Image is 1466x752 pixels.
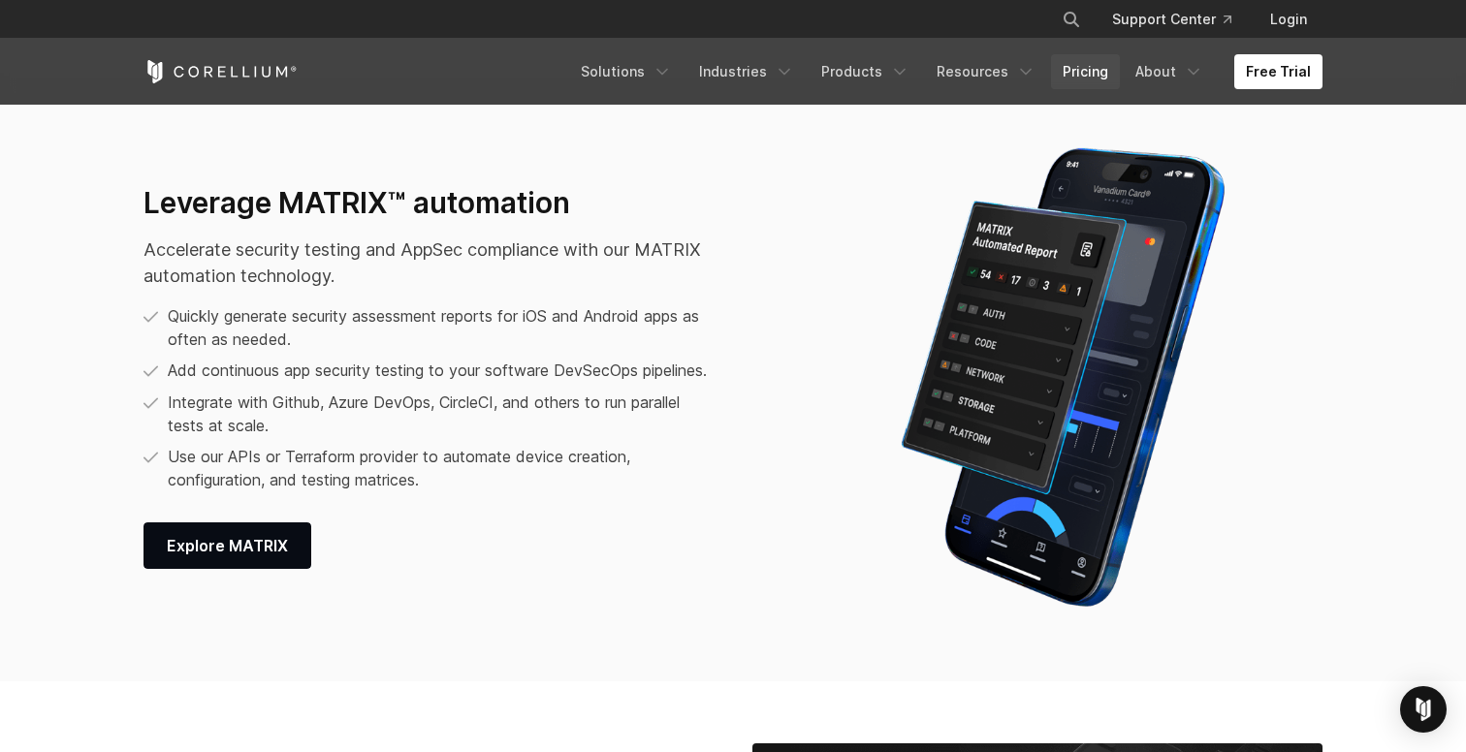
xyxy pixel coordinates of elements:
[569,54,1323,89] div: Navigation Menu
[143,60,298,83] a: Corellium Home
[1054,2,1089,37] button: Search
[1097,2,1247,37] a: Support Center
[854,135,1271,619] img: Corellium MATRIX automated report on iPhone showing app vulnerability test results across securit...
[167,534,288,557] span: Explore MATRIX
[168,391,719,437] p: Integrate with Github, Azure DevOps, CircleCI, and others to run parallel tests at scale.
[143,185,719,222] h3: Leverage MATRIX™ automation
[1124,54,1215,89] a: About
[1400,686,1447,733] div: Open Intercom Messenger
[1051,54,1120,89] a: Pricing
[810,54,921,89] a: Products
[143,522,311,569] a: Explore MATRIX
[569,54,684,89] a: Solutions
[1255,2,1323,37] a: Login
[143,236,719,289] p: Accelerate security testing and AppSec compliance with our MATRIX automation technology.
[168,359,707,382] p: Add continuous app security testing to your software DevSecOps pipelines.
[1234,54,1323,89] a: Free Trial
[687,54,806,89] a: Industries
[1038,2,1323,37] div: Navigation Menu
[168,304,719,351] p: Quickly generate security assessment reports for iOS and Android apps as often as needed.
[143,445,719,491] li: Use our APIs or Terraform provider to automate device creation, configuration, and testing matrices.
[925,54,1047,89] a: Resources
